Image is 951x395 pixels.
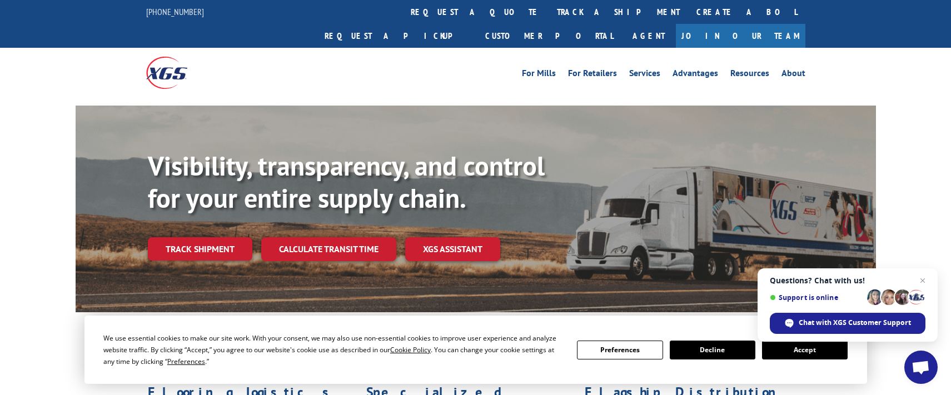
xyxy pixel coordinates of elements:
a: For Mills [522,69,556,81]
span: Preferences [167,357,205,366]
a: XGS ASSISTANT [405,237,500,261]
a: Join Our Team [676,24,805,48]
a: Request a pickup [316,24,477,48]
b: Visibility, transparency, and control for your entire supply chain. [148,148,545,215]
a: For Retailers [568,69,617,81]
span: Questions? Chat with us! [770,276,925,285]
a: Services [629,69,660,81]
div: We use essential cookies to make our site work. With your consent, we may also use non-essential ... [103,332,564,367]
a: Calculate transit time [261,237,396,261]
a: [PHONE_NUMBER] [146,6,204,17]
div: Cookie Consent Prompt [84,316,867,384]
span: Close chat [916,274,929,287]
button: Decline [670,341,755,359]
div: Open chat [904,351,938,384]
a: Track shipment [148,237,252,261]
button: Accept [762,341,848,359]
div: Chat with XGS Customer Support [770,313,925,334]
span: Cookie Policy [390,345,431,354]
span: Support is online [770,293,863,302]
a: Advantages [673,69,718,81]
a: About [781,69,805,81]
a: Customer Portal [477,24,621,48]
a: Agent [621,24,676,48]
span: Chat with XGS Customer Support [799,318,911,328]
button: Preferences [577,341,663,359]
a: Resources [730,69,769,81]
